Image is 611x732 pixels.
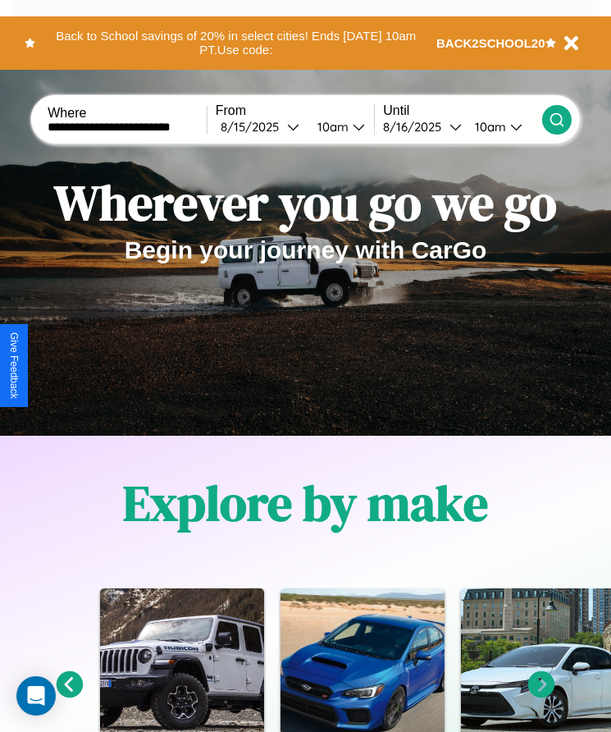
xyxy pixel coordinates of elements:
[123,469,488,537] h1: Explore by make
[383,103,542,118] label: Until
[216,118,304,135] button: 8/15/2025
[304,118,375,135] button: 10am
[309,119,353,135] div: 10am
[35,25,436,62] button: Back to School savings of 20% in select cities! Ends [DATE] 10am PT.Use code:
[436,36,545,50] b: BACK2SCHOOL20
[467,119,510,135] div: 10am
[216,103,375,118] label: From
[48,106,207,121] label: Where
[8,332,20,399] div: Give Feedback
[221,119,287,135] div: 8 / 15 / 2025
[462,118,542,135] button: 10am
[16,676,56,716] div: Open Intercom Messenger
[383,119,449,135] div: 8 / 16 / 2025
